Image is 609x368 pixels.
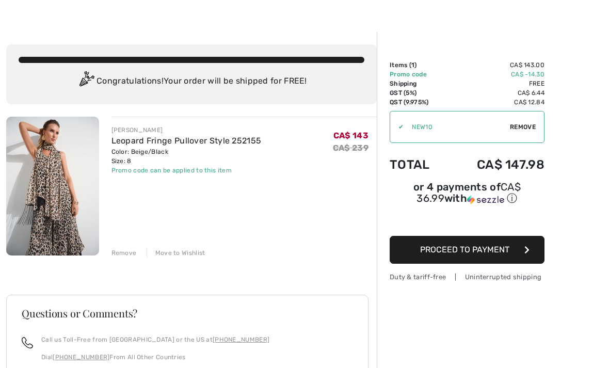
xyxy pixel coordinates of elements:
[19,71,364,92] div: Congratulations! Your order will be shipped for FREE!
[447,98,544,107] td: CA$ 12.84
[213,336,269,343] a: [PHONE_NUMBER]
[420,245,509,254] span: Proceed to Payment
[76,71,97,92] img: Congratulation2.svg
[390,70,447,79] td: Promo code
[390,122,404,132] div: ✔
[147,248,205,258] div: Move to Wishlist
[41,353,269,362] p: Dial From All Other Countries
[447,88,544,98] td: CA$ 6.44
[390,182,544,205] div: or 4 payments of with
[333,143,368,153] s: CA$ 239
[111,166,262,175] div: Promo code can be applied to this item
[390,88,447,98] td: GST (5%)
[111,136,262,146] a: Leopard Fringe Pullover Style 252155
[390,272,544,282] div: Duty & tariff-free | Uninterrupted shipping
[411,61,414,69] span: 1
[53,354,109,361] a: [PHONE_NUMBER]
[6,117,99,255] img: Leopard Fringe Pullover Style 252155
[390,147,447,182] td: Total
[111,125,262,135] div: [PERSON_NAME]
[333,131,368,140] span: CA$ 143
[41,335,269,344] p: Call us Toll-Free from [GEOGRAPHIC_DATA] or the US at
[111,147,262,166] div: Color: Beige/Black Size: 8
[111,248,137,258] div: Remove
[510,122,536,132] span: Remove
[390,236,544,264] button: Proceed to Payment
[416,181,521,204] span: CA$ 36.99
[447,147,544,182] td: CA$ 147.98
[22,308,353,318] h3: Questions or Comments?
[390,182,544,209] div: or 4 payments ofCA$ 36.99withSezzle Click to learn more about Sezzle
[447,79,544,88] td: Free
[390,60,447,70] td: Items ( )
[22,337,33,348] img: call
[390,209,544,232] iframe: PayPal-paypal
[447,70,544,79] td: CA$ -14.30
[390,98,447,107] td: QST (9.975%)
[447,60,544,70] td: CA$ 143.00
[404,111,510,142] input: Promo code
[390,79,447,88] td: Shipping
[467,195,504,204] img: Sezzle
